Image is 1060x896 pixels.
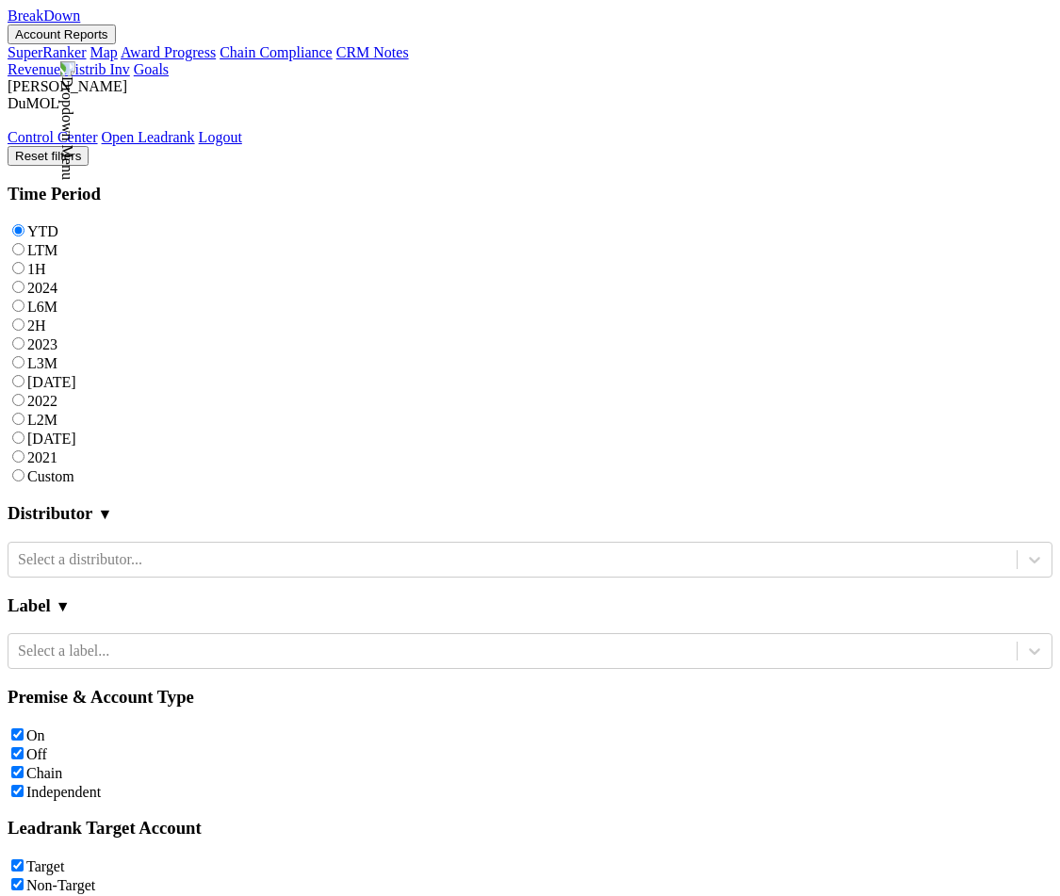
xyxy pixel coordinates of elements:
[27,299,57,315] label: L6M
[97,506,112,523] span: ▼
[27,393,57,409] label: 2022
[8,129,1052,146] div: Dropdown Menu
[27,431,76,447] label: [DATE]
[27,412,57,428] label: L2M
[26,746,47,762] label: Off
[27,374,76,390] label: [DATE]
[121,44,216,60] a: Award Progress
[102,129,195,145] a: Open Leadrank
[199,129,242,145] a: Logout
[26,765,62,781] label: Chain
[8,818,1052,839] h3: Leadrank Target Account
[336,44,409,60] a: CRM Notes
[26,784,101,800] label: Independent
[27,318,46,334] label: 2H
[8,129,98,145] a: Control Center
[27,336,57,352] label: 2023
[27,223,58,239] label: YTD
[8,24,116,44] button: Account Reports
[8,146,89,166] button: Reset filters
[8,503,92,524] h3: Distributor
[27,468,74,484] label: Custom
[58,61,75,180] img: Dropdown Menu
[8,44,87,60] a: SuperRanker
[27,280,57,296] label: 2024
[64,61,130,77] a: Distrib Inv
[8,61,60,77] a: Revenue
[27,449,57,465] label: 2021
[134,61,169,77] a: Goals
[8,184,1052,204] h3: Time Period
[8,95,59,111] span: DuMOL
[8,687,1052,708] h3: Premise & Account Type
[27,261,46,277] label: 1H
[27,355,57,371] label: L3M
[8,78,1052,95] div: [PERSON_NAME]
[8,595,51,616] h3: Label
[27,242,57,258] label: LTM
[8,44,1052,61] div: Account Reports
[220,44,333,60] a: Chain Compliance
[8,8,80,24] a: BreakDown
[26,727,45,743] label: On
[56,598,71,615] span: ▼
[26,858,64,874] label: Target
[26,877,95,893] label: Non-Target
[90,44,118,60] a: Map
